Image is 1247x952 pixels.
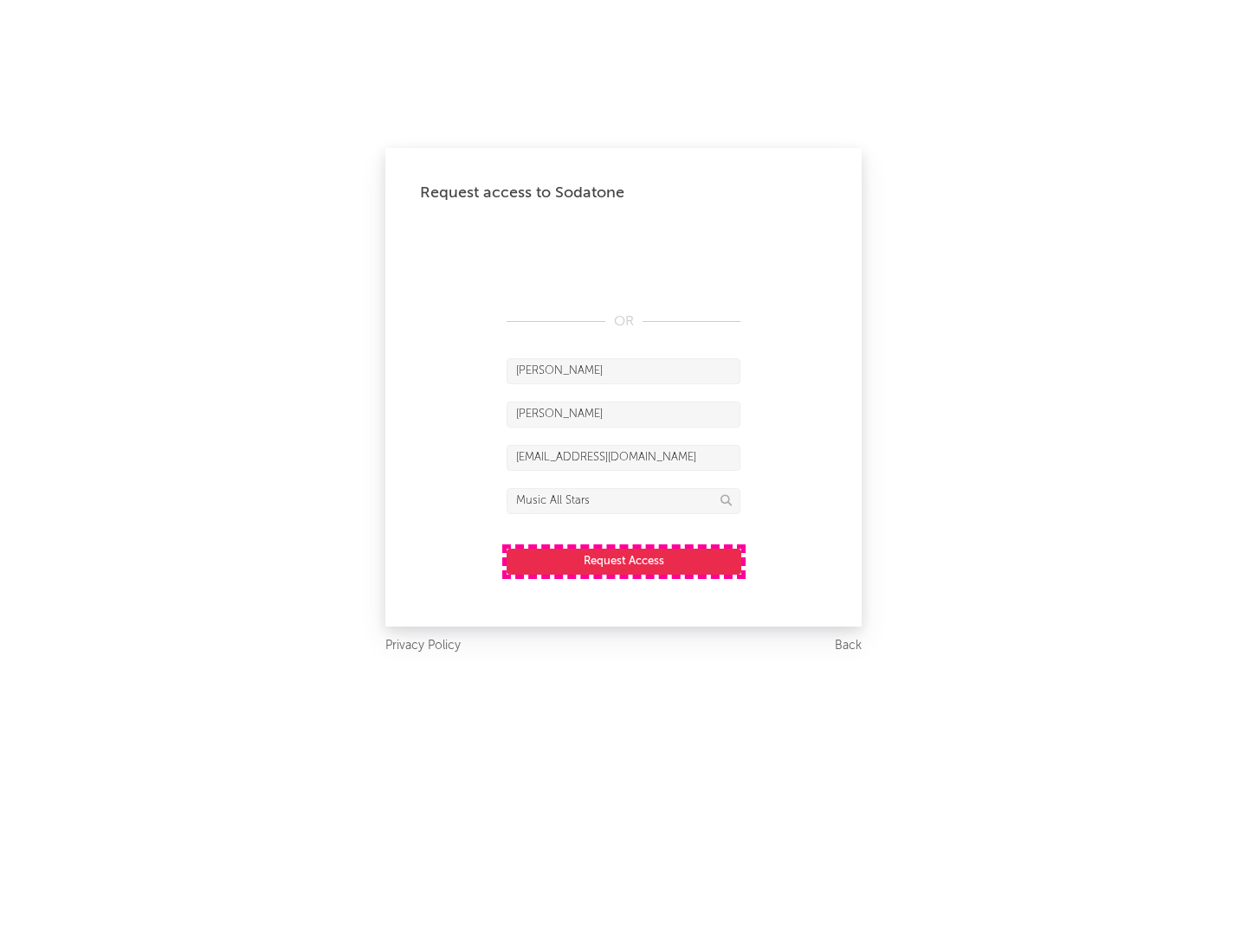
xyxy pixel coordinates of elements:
a: Back [835,635,862,657]
input: First Name [507,358,740,384]
input: Email [507,445,740,471]
input: Last Name [507,402,740,428]
div: Request access to Sodatone [420,183,827,203]
button: Request Access [507,549,741,575]
div: OR [507,312,740,332]
a: Privacy Policy [385,635,461,657]
input: Division [507,488,740,514]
